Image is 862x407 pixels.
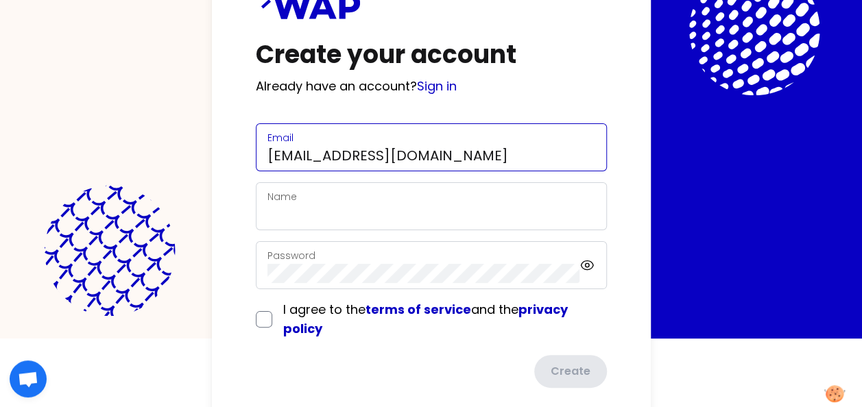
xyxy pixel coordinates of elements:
[267,190,297,203] label: Name
[267,249,315,262] label: Password
[256,77,607,96] p: Already have an account?
[534,355,607,388] button: Create
[417,77,457,95] a: Sign in
[256,41,607,69] h1: Create your account
[366,301,471,318] a: terms of service
[10,360,47,397] div: Ouvrir le chat
[267,131,294,145] label: Email
[283,301,568,337] span: I agree to the and the
[283,301,568,337] a: privacy policy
